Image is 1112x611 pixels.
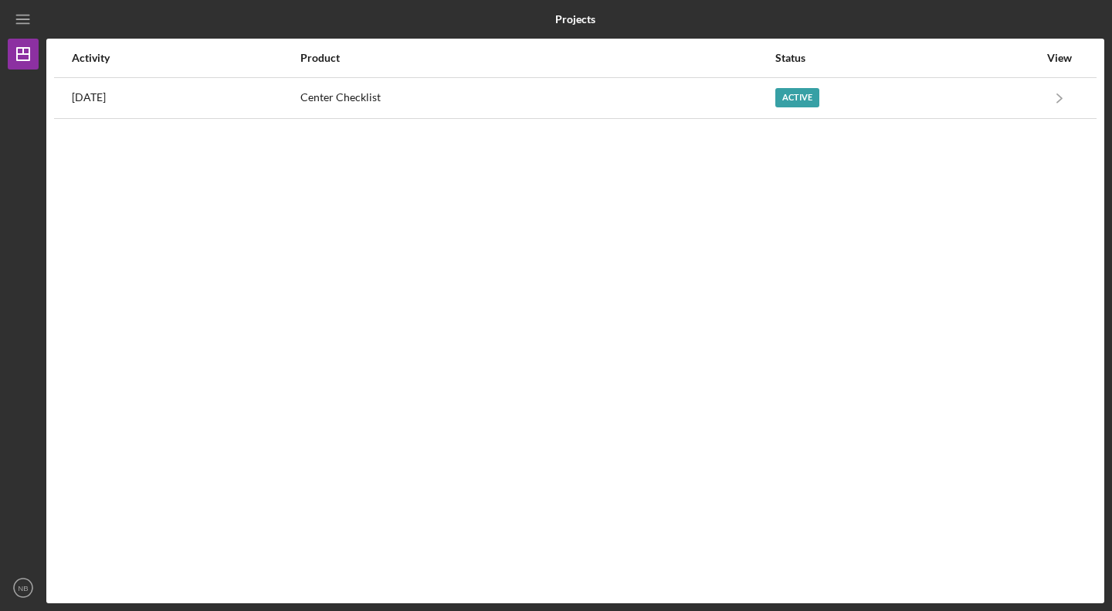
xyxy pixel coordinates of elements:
b: Projects [555,13,595,25]
button: NB [8,572,39,603]
div: Activity [72,52,299,64]
div: Center Checklist [300,79,774,117]
time: 2025-10-04 01:28 [72,91,106,104]
text: NB [18,584,28,592]
div: View [1040,52,1079,64]
div: Status [775,52,1039,64]
div: Product [300,52,774,64]
div: Active [775,88,819,107]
